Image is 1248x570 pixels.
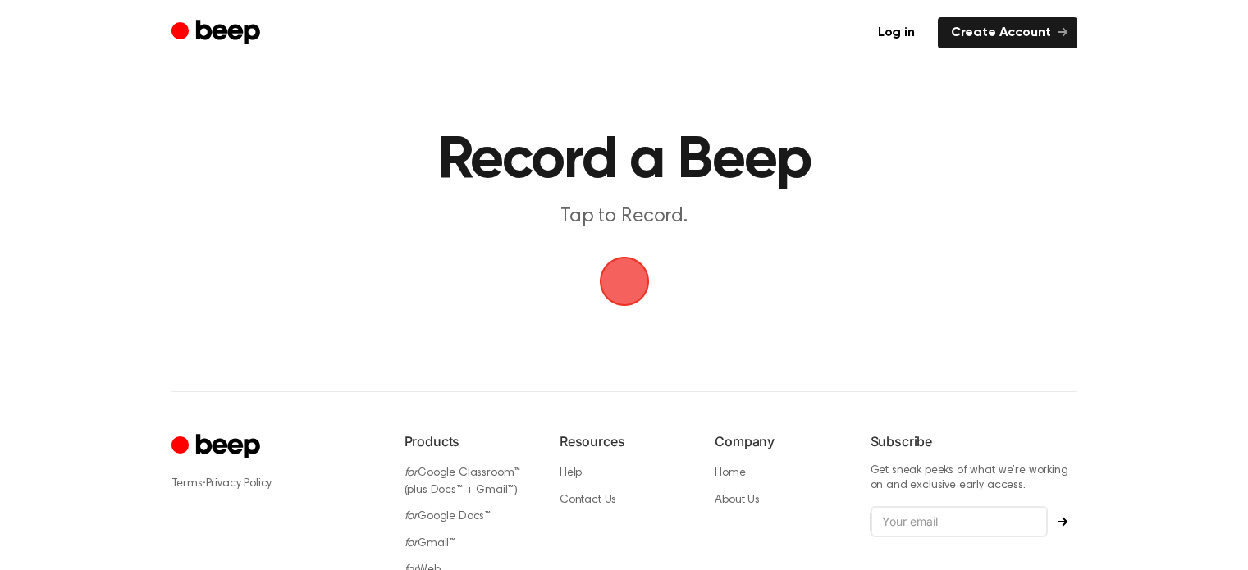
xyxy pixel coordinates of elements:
[560,467,582,479] a: Help
[309,203,939,230] p: Tap to Record.
[171,478,203,490] a: Terms
[405,431,533,451] h6: Products
[405,538,456,549] a: forGmail™
[405,511,418,522] i: for
[871,431,1077,451] h6: Subscribe
[1048,517,1077,527] button: Subscribe
[715,431,843,451] h6: Company
[560,431,688,451] h6: Resources
[405,467,418,479] i: for
[171,431,264,463] a: Cruip
[204,131,1045,190] h1: Record a Beep
[405,511,491,522] a: forGoogle Docs™
[405,538,418,549] i: for
[938,17,1077,48] a: Create Account
[405,467,521,496] a: forGoogle Classroom™ (plus Docs™ + Gmail™)
[171,475,378,492] div: ·
[171,17,264,49] a: Beep
[871,506,1048,537] input: Your email
[715,467,745,479] a: Home
[560,495,616,506] a: Contact Us
[715,495,760,506] a: About Us
[871,464,1077,493] p: Get sneak peeks of what we’re working on and exclusive early access.
[206,478,272,490] a: Privacy Policy
[600,257,649,306] img: Beep Logo
[865,17,928,48] a: Log in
